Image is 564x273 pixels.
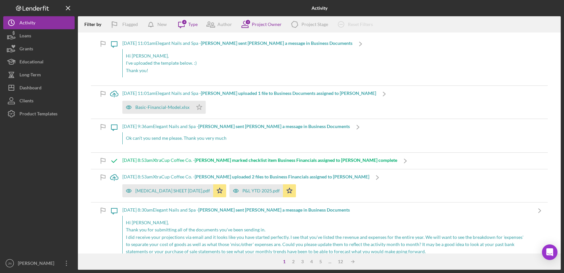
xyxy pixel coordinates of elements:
b: [PERSON_NAME] sent [PERSON_NAME] a message in Business Documents [198,123,350,129]
button: P&L YTD 2025.pdf [229,184,296,197]
div: Ok can’t you send me please. Thank you very much [122,132,350,144]
a: [DATE] 9:36amElegant Nails and Spa -[PERSON_NAME] sent [PERSON_NAME] a message in Business Docume... [106,119,366,152]
button: New [144,18,173,31]
div: [MEDICAL_DATA] SHEET [DATE].pdf [135,188,210,193]
b: [PERSON_NAME] sent [PERSON_NAME] a message in Business Documents [198,207,350,213]
button: Product Templates [3,107,75,120]
div: Loans [19,29,31,44]
button: Grants [3,42,75,55]
a: [DATE] 8:53amXtraCup Coffee Co. -[PERSON_NAME] marked checklist item Business Financials assigned... [106,153,413,169]
div: Project Stage [301,22,328,27]
b: Activity [312,6,327,11]
div: Basic-Financial-Model.xlsx [135,105,190,110]
a: [DATE] 11:01amElegant Nails and Spa -[PERSON_NAME] uploaded 1 file to Business Documents assigned... [106,86,392,119]
p: Hi [PERSON_NAME], [126,219,528,226]
button: Flagged [106,18,144,31]
div: [DATE] 9:36am Elegant Nails and Spa - [122,124,350,129]
text: JN [8,262,12,265]
b: [PERSON_NAME] sent [PERSON_NAME] a message in Business Documents [201,40,352,46]
button: Loans [3,29,75,42]
button: Educational [3,55,75,68]
div: Reset Filters [348,18,373,31]
div: Dashboard [19,81,42,96]
div: [DATE] 8:53am XtraCup Coffee Co. - [122,158,397,163]
button: Long-Term [3,68,75,81]
div: 2 [245,19,251,25]
div: Project Owner [252,22,282,27]
div: Educational [19,55,43,70]
b: [PERSON_NAME] uploaded 1 file to Business Documents assigned to [PERSON_NAME] [201,90,376,96]
b: [PERSON_NAME] marked checklist item Business Financials assigned to [PERSON_NAME] complete [195,157,397,163]
div: 1 [280,259,289,264]
div: 3 [298,259,307,264]
div: Product Templates [19,107,57,122]
button: Clients [3,94,75,107]
p: I did receive your projections via email and it looks like you have started perfectly. I see that... [126,234,528,255]
a: [DATE] 8:53amXtraCup Coffee Co. -[PERSON_NAME] uploaded 2 files to Business Financials assigned t... [106,169,386,202]
div: 5 [316,259,325,264]
div: Grants [19,42,33,57]
b: [PERSON_NAME] uploaded 2 files to Business Financials assigned to [PERSON_NAME] [195,174,369,179]
p: I've uploaded the template below. :) [126,59,349,67]
div: [PERSON_NAME] [16,257,58,271]
div: P&L YTD 2025.pdf [242,188,280,193]
div: Activity [19,16,35,31]
div: 4 [181,19,187,25]
div: [DATE] 8:30am Elegant Nails and Spa - [122,207,532,213]
div: Type [188,22,198,27]
div: 4 [307,259,316,264]
div: Open Intercom Messenger [542,244,558,260]
button: [MEDICAL_DATA] SHEET [DATE].pdf [122,184,226,197]
button: Activity [3,16,75,29]
div: [DATE] 11:01am Elegant Nails and Spa - [122,91,376,96]
button: Dashboard [3,81,75,94]
a: [DATE] 11:01amElegant Nails and Spa -[PERSON_NAME] sent [PERSON_NAME] a message in Business Docum... [106,36,369,85]
div: [DATE] 11:01am Elegant Nails and Spa - [122,41,352,46]
div: ... [325,259,335,264]
button: Basic-Financial-Model.xlsx [122,101,206,114]
div: Filter by [84,22,106,27]
div: Long-Term [19,68,41,83]
p: Thank you for submitting all of the documents you've been sending in. [126,226,528,233]
div: 2 [289,259,298,264]
div: Author [217,22,232,27]
p: Hi [PERSON_NAME], [126,52,349,59]
button: Reset Filters [333,18,379,31]
div: New [157,18,167,31]
div: Flagged [122,18,138,31]
button: JN[PERSON_NAME] [3,257,75,270]
div: Clients [19,94,33,109]
div: 12 [335,259,346,264]
p: Thank you! [126,67,349,74]
div: [DATE] 8:53am XtraCup Coffee Co. - [122,174,369,179]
